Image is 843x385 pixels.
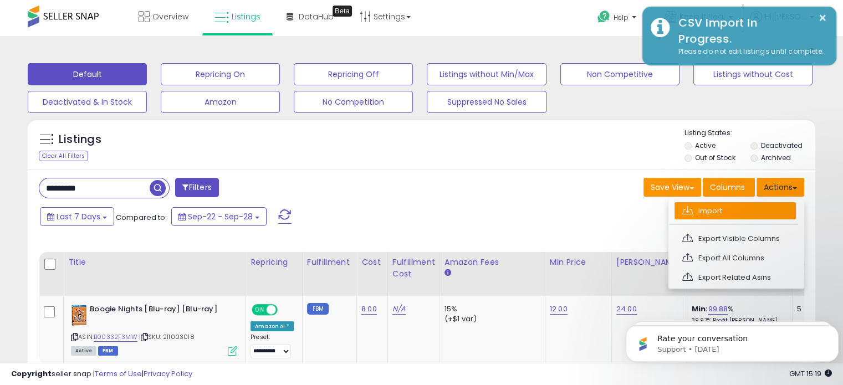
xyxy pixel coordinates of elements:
[597,10,611,24] i: Get Help
[427,63,546,85] button: Listings without Min/Max
[307,303,329,315] small: FBM
[57,211,100,222] span: Last 7 Days
[757,178,804,197] button: Actions
[11,369,192,379] div: seller snap | |
[144,368,192,379] a: Privacy Policy
[276,305,294,315] span: OFF
[307,256,352,268] div: Fulfillment
[39,151,88,161] div: Clear All Filters
[28,63,147,85] button: Default
[71,304,87,326] img: 51YjY1GKSUL._SL40_.jpg
[675,230,796,247] a: Export Visible Columns
[188,211,253,222] span: Sep-22 - Sep-28
[445,256,540,268] div: Amazon Fees
[703,178,755,197] button: Columns
[695,141,716,150] label: Active
[445,268,451,278] small: Amazon Fees.
[445,314,537,324] div: (+$1 var)
[90,304,224,317] b: Boogie Nights [Blu-ray] [Blu-ray]
[11,368,52,379] strong: Copyright
[98,346,118,356] span: FBM
[361,256,383,268] div: Cost
[550,256,607,268] div: Min Price
[28,91,147,113] button: Deactivated & In Stock
[427,91,546,113] button: Suppressed No Sales
[68,256,241,268] div: Title
[560,63,679,85] button: Non Competitive
[693,63,813,85] button: Listings without Cost
[40,207,114,226] button: Last 7 Days
[333,6,352,17] div: Tooltip anchor
[59,132,101,147] h5: Listings
[643,178,701,197] button: Save View
[684,128,815,138] p: Listing States:
[71,304,237,355] div: ASIN:
[392,256,435,280] div: Fulfillment Cost
[94,332,137,342] a: B00332F3MW
[152,11,188,22] span: Overview
[251,321,294,331] div: Amazon AI *
[675,249,796,266] a: Export All Columns
[675,269,796,286] a: Export Related Asins
[818,11,827,25] button: ×
[253,305,267,315] span: ON
[614,13,629,22] span: Help
[621,302,843,379] iframe: Intercom notifications message
[695,153,735,162] label: Out of Stock
[232,11,260,22] span: Listings
[616,304,637,315] a: 24.00
[550,304,568,315] a: 12.00
[251,333,294,358] div: Preset:
[294,91,413,113] button: No Competition
[589,2,647,36] a: Help
[760,153,790,162] label: Archived
[161,63,280,85] button: Repricing On
[71,346,96,356] span: All listings currently available for purchase on Amazon
[171,207,267,226] button: Sep-22 - Sep-28
[760,141,802,150] label: Deactivated
[670,15,828,47] div: CSV Import In Progress.
[299,11,334,22] span: DataHub
[445,304,537,314] div: 15%
[161,91,280,113] button: Amazon
[675,202,796,219] a: Import
[616,256,682,268] div: [PERSON_NAME]
[687,252,792,296] th: The percentage added to the cost of goods (COGS) that forms the calculator for Min & Max prices.
[670,47,828,57] div: Please do not edit listings until complete.
[361,304,377,315] a: 8.00
[294,63,413,85] button: Repricing Off
[392,304,406,315] a: N/A
[251,256,298,268] div: Repricing
[95,368,142,379] a: Terms of Use
[175,178,218,197] button: Filters
[710,182,745,193] span: Columns
[139,332,195,341] span: | SKU: 211003018
[116,212,167,223] span: Compared to:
